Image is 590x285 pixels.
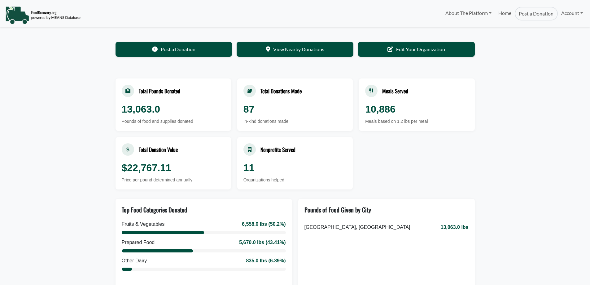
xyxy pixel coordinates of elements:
div: In-kind donations made [243,118,347,125]
div: 10,886 [365,102,468,117]
a: Post a Donation [116,42,232,57]
div: Fruits & Vegetables [122,220,165,228]
a: Account [558,7,586,19]
img: NavigationLogo_FoodRecovery-91c16205cd0af1ed486a0f1a7774a6544ea792ac00100771e7dd3ec7c0e58e41.png [5,6,81,24]
div: Meals based on 1.2 lbs per meal [365,118,468,125]
div: 11 [243,160,347,175]
a: Post a Donation [515,7,557,20]
a: Home [495,7,515,20]
div: Nonprofits Served [260,145,295,154]
div: Prepared Food [122,239,155,246]
div: Meals Served [382,87,408,95]
div: 13,063.0 [122,102,225,117]
div: Price per pound determined annually [122,177,225,183]
div: Other Dairy [122,257,147,265]
div: $22,767.11 [122,160,225,175]
a: Edit Your Organization [358,42,475,57]
div: Pounds of Food Given by City [304,205,371,214]
a: View Nearby Donations [237,42,353,57]
div: Total Donations Made [260,87,302,95]
div: 6,558.0 lbs (50.2%) [242,220,286,228]
div: 5,670.0 lbs (43.41%) [239,239,286,246]
span: 13,063.0 lbs [441,224,469,231]
div: Pounds of food and supplies donated [122,118,225,125]
span: [GEOGRAPHIC_DATA], [GEOGRAPHIC_DATA] [304,224,410,231]
div: 835.0 lbs (6.39%) [246,257,286,265]
div: Total Pounds Donated [139,87,180,95]
a: About The Platform [442,7,495,19]
div: 87 [243,102,347,117]
div: Top Food Categories Donated [122,205,187,214]
div: Total Donation Value [139,145,178,154]
div: Organizations helped [243,177,347,183]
